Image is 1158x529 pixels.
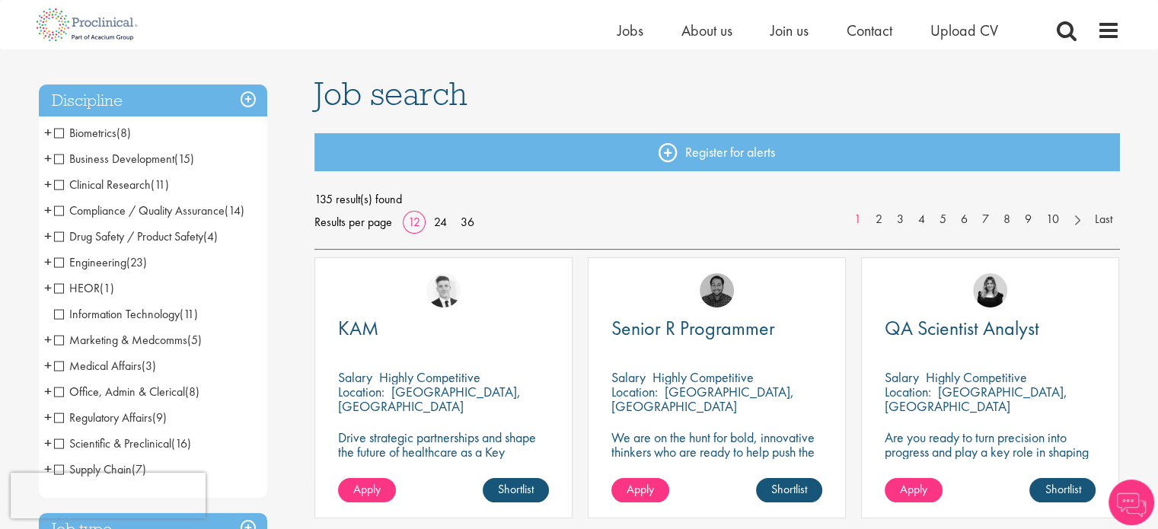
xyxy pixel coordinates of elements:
span: + [44,199,52,221]
span: Apply [900,481,927,497]
a: 3 [889,211,911,228]
p: Highly Competitive [379,368,480,386]
span: (4) [203,228,218,244]
p: Highly Competitive [652,368,754,386]
a: About us [681,21,732,40]
span: Salary [611,368,646,386]
a: Mike Raletz [700,273,734,308]
span: + [44,354,52,377]
span: Regulatory Affairs [54,409,167,425]
span: Compliance / Quality Assurance [54,202,225,218]
span: Medical Affairs [54,358,156,374]
span: + [44,406,52,429]
span: + [44,457,52,480]
span: + [44,121,52,144]
iframe: reCAPTCHA [11,473,206,518]
span: Drug Safety / Product Safety [54,228,203,244]
a: Shortlist [483,478,549,502]
span: Supply Chain [54,461,132,477]
a: 1 [847,211,869,228]
span: Scientific & Preclinical [54,435,171,451]
a: Register for alerts [314,133,1120,171]
img: Nicolas Daniel [426,273,461,308]
a: 8 [996,211,1018,228]
a: 2 [868,211,890,228]
a: Jobs [617,21,643,40]
a: 36 [455,214,480,230]
span: Office, Admin & Clerical [54,384,185,400]
span: (8) [116,125,131,141]
p: Highly Competitive [926,368,1027,386]
a: Apply [885,478,943,502]
span: (3) [142,358,156,374]
img: Chatbot [1109,480,1154,525]
h3: Discipline [39,84,267,117]
span: Join us [770,21,809,40]
a: Apply [611,478,669,502]
span: (1) [100,280,114,296]
span: QA Scientist Analyst [885,315,1039,341]
p: Drive strategic partnerships and shape the future of healthcare as a Key Account Manager in the p... [338,430,549,488]
a: 24 [429,214,452,230]
a: Last [1087,211,1120,228]
p: [GEOGRAPHIC_DATA], [GEOGRAPHIC_DATA] [611,383,794,415]
span: (16) [171,435,191,451]
span: Business Development [54,151,174,167]
span: + [44,432,52,454]
a: QA Scientist Analyst [885,319,1096,338]
span: (5) [187,332,202,348]
span: Office, Admin & Clerical [54,384,199,400]
p: [GEOGRAPHIC_DATA], [GEOGRAPHIC_DATA] [338,383,521,415]
a: KAM [338,319,549,338]
span: Marketing & Medcomms [54,332,187,348]
a: 5 [932,211,954,228]
span: + [44,250,52,273]
span: Information Technology [54,306,198,322]
span: (11) [151,177,169,193]
span: Clinical Research [54,177,169,193]
a: 9 [1017,211,1039,228]
span: 135 result(s) found [314,188,1120,211]
a: Apply [338,478,396,502]
span: Scientific & Preclinical [54,435,191,451]
span: + [44,225,52,247]
span: Location: [338,383,384,400]
span: + [44,328,52,351]
span: KAM [338,315,378,341]
span: Clinical Research [54,177,151,193]
span: Engineering [54,254,126,270]
span: (14) [225,202,244,218]
span: HEOR [54,280,114,296]
span: + [44,276,52,299]
span: + [44,173,52,196]
span: Drug Safety / Product Safety [54,228,218,244]
span: Information Technology [54,306,180,322]
img: Molly Colclough [973,273,1007,308]
span: Location: [611,383,658,400]
span: Marketing & Medcomms [54,332,202,348]
a: 7 [975,211,997,228]
span: + [44,380,52,403]
span: Salary [885,368,919,386]
span: Results per page [314,211,392,234]
p: We are on the hunt for bold, innovative thinkers who are ready to help push the boundaries of sci... [611,430,822,488]
span: Business Development [54,151,194,167]
span: (23) [126,254,147,270]
span: Job search [314,73,467,114]
span: HEOR [54,280,100,296]
span: Engineering [54,254,147,270]
a: Upload CV [930,21,998,40]
span: Biometrics [54,125,116,141]
a: 12 [403,214,426,230]
span: + [44,147,52,170]
span: Medical Affairs [54,358,142,374]
span: Biometrics [54,125,131,141]
span: Location: [885,383,931,400]
a: Contact [847,21,892,40]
